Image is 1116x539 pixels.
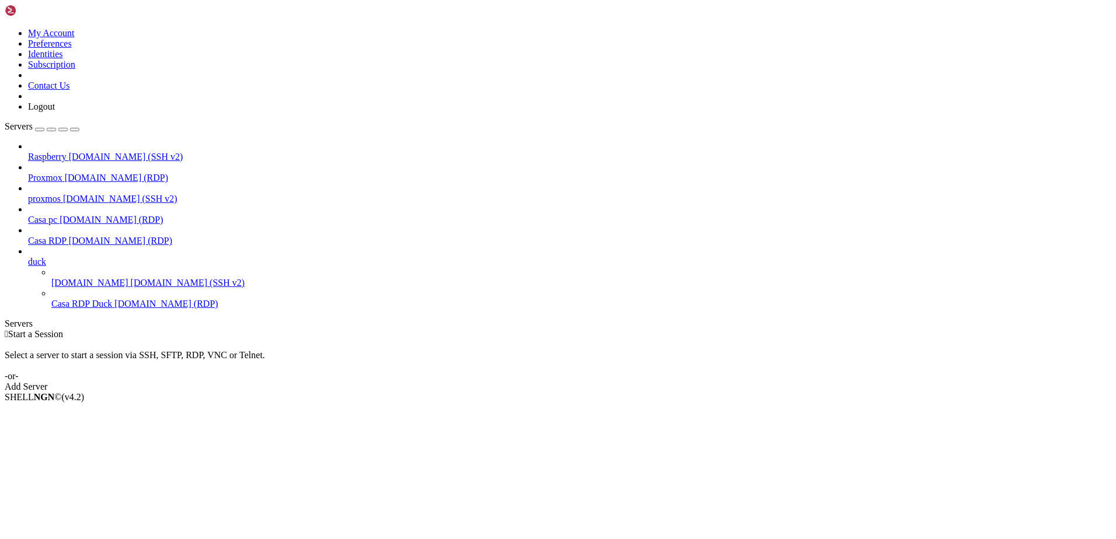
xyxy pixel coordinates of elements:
span: Raspberry [28,152,67,162]
li: proxmos [DOMAIN_NAME] (SSH v2) [28,183,1111,204]
a: My Account [28,28,75,38]
div: Servers [5,318,1111,329]
span:  [5,329,8,339]
img: Shellngn [5,5,72,16]
a: Identities [28,49,63,59]
li: Casa RDP [DOMAIN_NAME] (RDP) [28,225,1111,246]
li: [DOMAIN_NAME] [DOMAIN_NAME] (SSH v2) [51,267,1111,288]
li: Raspberry [DOMAIN_NAME] (SSH v2) [28,141,1111,162]
div: Add Server [5,381,1111,392]
span: Casa RDP Duck [51,299,112,309]
span: 4.2.0 [62,392,85,402]
b: NGN [34,392,55,402]
span: SHELL © [5,392,84,402]
span: Start a Session [8,329,63,339]
span: [DOMAIN_NAME] (RDP) [60,215,163,225]
a: proxmos [DOMAIN_NAME] (SSH v2) [28,194,1111,204]
li: Casa RDP Duck [DOMAIN_NAME] (RDP) [51,288,1111,309]
span: duck [28,257,46,267]
li: Proxmox [DOMAIN_NAME] (RDP) [28,162,1111,183]
a: Logout [28,101,55,111]
a: Casa pc [DOMAIN_NAME] (RDP) [28,215,1111,225]
span: Proxmox [28,173,62,183]
a: Raspberry [DOMAIN_NAME] (SSH v2) [28,152,1111,162]
a: Casa RDP [DOMAIN_NAME] (RDP) [28,236,1111,246]
a: Casa RDP Duck [DOMAIN_NAME] (RDP) [51,299,1111,309]
div: Select a server to start a session via SSH, SFTP, RDP, VNC or Telnet. -or- [5,339,1111,381]
span: [DOMAIN_NAME] (RDP) [69,236,172,246]
a: [DOMAIN_NAME] [DOMAIN_NAME] (SSH v2) [51,278,1111,288]
li: duck [28,246,1111,309]
a: Contact Us [28,80,70,90]
a: Subscription [28,60,75,69]
a: Preferences [28,38,72,48]
span: Casa pc [28,215,57,225]
span: [DOMAIN_NAME] (SSH v2) [63,194,177,204]
span: [DOMAIN_NAME] (SSH v2) [69,152,183,162]
a: duck [28,257,1111,267]
span: [DOMAIN_NAME] [51,278,128,288]
li: Casa pc [DOMAIN_NAME] (RDP) [28,204,1111,225]
span: [DOMAIN_NAME] (SSH v2) [131,278,245,288]
span: proxmos [28,194,61,204]
span: Casa RDP [28,236,67,246]
a: Proxmox [DOMAIN_NAME] (RDP) [28,173,1111,183]
span: [DOMAIN_NAME] (RDP) [65,173,168,183]
a: Servers [5,121,79,131]
span: Servers [5,121,33,131]
span: [DOMAIN_NAME] (RDP) [114,299,218,309]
